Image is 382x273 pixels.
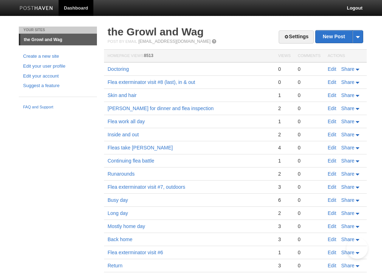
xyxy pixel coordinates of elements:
[328,132,336,137] a: Edit
[278,158,290,164] div: 1
[328,119,336,124] a: Edit
[108,237,132,242] a: Back home
[108,250,163,255] a: Flea exterminator visit #6
[341,106,354,111] span: Share
[298,66,321,72] div: 0
[108,263,122,268] a: Return
[341,171,354,177] span: Share
[341,197,354,203] span: Share
[279,30,314,44] a: Settings
[108,184,185,190] a: Flea exterminator visit #7, outdoors
[341,250,354,255] span: Share
[298,210,321,216] div: 0
[328,250,336,255] a: Edit
[23,63,93,70] a: Edit your user profile
[328,184,336,190] a: Edit
[20,6,53,11] img: Posthaven-bar
[298,131,321,138] div: 0
[341,158,354,164] span: Share
[278,131,290,138] div: 2
[108,92,137,98] a: Skin and hair
[328,263,336,268] a: Edit
[328,145,336,150] a: Edit
[298,158,321,164] div: 0
[23,82,93,90] a: Suggest a feature
[328,79,336,85] a: Edit
[278,66,290,72] div: 0
[298,236,321,243] div: 0
[341,210,354,216] span: Share
[298,223,321,229] div: 0
[341,223,354,229] span: Share
[298,92,321,98] div: 0
[278,249,290,256] div: 1
[328,210,336,216] a: Edit
[341,119,354,124] span: Share
[324,50,367,63] th: Actions
[328,223,336,229] a: Edit
[274,50,294,63] th: Views
[341,79,354,85] span: Share
[108,106,214,111] a: [PERSON_NAME] for dinner and flea inspection
[278,118,290,125] div: 1
[298,79,321,85] div: 0
[328,158,336,164] a: Edit
[298,118,321,125] div: 0
[108,197,128,203] a: Busy day
[108,210,128,216] a: Long day
[108,158,154,164] a: Continuing flea battle
[328,66,336,72] a: Edit
[298,197,321,203] div: 0
[341,132,354,137] span: Share
[278,184,290,190] div: 3
[108,26,204,38] a: the Growl and Wag
[23,73,93,80] a: Edit your account
[298,144,321,151] div: 0
[278,105,290,112] div: 2
[278,79,290,85] div: 0
[341,145,354,150] span: Share
[104,50,274,63] th: Homepage Views
[108,132,139,137] a: Inside and out
[108,79,195,85] a: Flea exterminator visit #8 (last), in & out
[278,171,290,177] div: 2
[298,171,321,177] div: 0
[341,263,354,268] span: Share
[19,27,97,34] li: Your Sites
[108,39,137,44] span: Post by Email
[341,92,354,98] span: Share
[341,237,354,242] span: Share
[278,236,290,243] div: 3
[298,105,321,112] div: 0
[298,262,321,269] div: 0
[108,223,145,229] a: Mostly home day
[328,106,336,111] a: Edit
[138,39,211,44] a: [EMAIL_ADDRESS][DOMAIN_NAME]
[108,171,135,177] a: Runarounds
[298,184,321,190] div: 0
[108,66,129,72] a: Doctoring
[316,30,363,43] a: New Post
[298,249,321,256] div: 0
[23,53,93,60] a: Create a new site
[144,53,153,58] span: 8513
[328,92,336,98] a: Edit
[294,50,324,63] th: Comments
[278,144,290,151] div: 4
[20,34,97,45] a: the Growl and Wag
[328,197,336,203] a: Edit
[278,262,290,269] div: 3
[108,145,173,150] a: Fleas take [PERSON_NAME]
[346,238,368,259] iframe: Help Scout Beacon - Open
[328,237,336,242] a: Edit
[278,210,290,216] div: 2
[278,92,290,98] div: 1
[278,197,290,203] div: 6
[108,119,145,124] a: Flea work all day
[328,171,336,177] a: Edit
[278,223,290,229] div: 3
[341,184,354,190] span: Share
[341,66,354,72] span: Share
[23,104,93,110] a: FAQ and Support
